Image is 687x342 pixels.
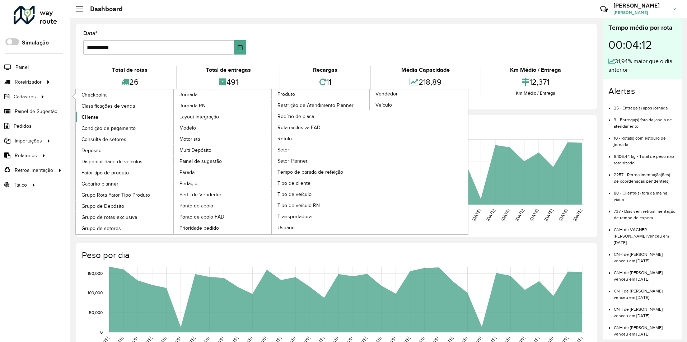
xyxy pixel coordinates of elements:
[613,9,667,16] span: [PERSON_NAME]
[82,250,590,261] h4: Peso por dia
[272,189,370,200] a: Tipo de veículo
[277,168,343,176] span: Tempo de parada de refeição
[234,40,247,55] button: Choose Date
[277,102,354,109] span: Restrição de Atendimento Planner
[179,74,278,90] div: 491
[174,178,272,189] a: Pedágio
[613,2,667,9] h3: [PERSON_NAME]
[277,191,312,198] span: Tipo de veículo
[179,91,197,98] span: Jornada
[614,111,676,130] li: 3 - Entrega(s) fora da janela de atendimento
[277,213,312,220] span: Transportadora
[81,147,102,154] span: Depósito
[83,29,98,38] label: Data
[76,212,174,222] a: Grupo de rotas exclusiva
[272,167,370,177] a: Tempo de parada de refeição
[15,108,57,115] span: Painel de Sugestão
[179,102,206,109] span: Jornada RN
[608,33,676,57] div: 00:04:12
[272,222,370,233] a: Usuário
[76,123,174,133] a: Condição de pagamento
[179,158,222,165] span: Painel de sugestão
[272,133,370,144] a: Rótulo
[272,89,468,234] a: Vendedor
[614,264,676,282] li: CNH de [PERSON_NAME] venceu em [DATE]
[272,122,370,133] a: Rota exclusiva FAD
[614,221,676,246] li: CNH de VAGNER [PERSON_NAME] venceu em [DATE]
[83,5,123,13] h2: Dashboard
[272,155,370,166] a: Setor Planner
[14,93,36,100] span: Cadastros
[179,191,221,198] span: Perfil de Vendedor
[485,208,496,222] text: [DATE]
[81,202,124,210] span: Grupo de Depósito
[272,144,370,155] a: Setor
[179,66,278,74] div: Total de entregas
[483,90,588,97] div: Km Médio / Entrega
[15,137,42,145] span: Importações
[514,208,525,222] text: [DATE]
[76,134,174,145] a: Consulta de setores
[483,66,588,74] div: Km Médio / Entrega
[558,208,568,222] text: [DATE]
[614,130,676,148] li: 10 - Rota(s) com estouro de jornada
[76,223,174,234] a: Grupo de setores
[282,66,368,74] div: Recargas
[76,100,174,111] a: Classificações de venda
[179,124,196,132] span: Modelo
[282,74,368,90] div: 11
[614,203,676,221] li: 737 - Dias sem retroalimentação de tempo de espera
[483,74,588,90] div: 12,371
[614,166,676,184] li: 2257 - Retroalimentação(ões) de coordenadas pendente(s)
[81,180,118,188] span: Gabarito planner
[174,145,272,155] a: Multi Depósito
[88,271,103,276] text: 150,000
[89,310,103,315] text: 50,000
[614,246,676,264] li: CNH de [PERSON_NAME] venceu em [DATE]
[81,102,135,110] span: Classificações de venda
[81,91,107,99] span: Checkpoint
[277,224,295,231] span: Usuário
[272,211,370,222] a: Transportadora
[81,113,98,121] span: Cliente
[174,189,272,200] a: Perfil de Vendedor
[272,100,370,111] a: Restrição de Atendimento Planner
[76,178,174,189] a: Gabarito planner
[85,74,174,90] div: 26
[614,99,676,111] li: 25 - Entrega(s) após jornada
[277,157,308,165] span: Setor Planner
[375,101,392,109] span: Veículo
[277,90,295,98] span: Produto
[76,112,174,122] a: Cliente
[76,145,174,156] a: Depósito
[76,156,174,167] a: Disponibilidade de veículos
[277,124,321,131] span: Rota exclusiva FAD
[614,301,676,319] li: CNH de [PERSON_NAME] venceu em [DATE]
[174,111,272,122] a: Layout integração
[614,148,676,166] li: 6.106,44 kg - Total de peso não roteirizado
[174,133,272,144] a: Motorista
[373,66,479,74] div: Média Capacidade
[81,169,129,177] span: Fator tipo de produto
[22,38,49,47] label: Simulação
[174,200,272,211] a: Ponto de apoio
[85,66,174,74] div: Total de rotas
[277,202,320,209] span: Tipo de veículo RN
[174,89,370,234] a: Produto
[608,57,676,74] div: 31,94% maior que o dia anterior
[81,158,142,165] span: Disponibilidade de veículos
[529,208,539,222] text: [DATE]
[81,136,126,143] span: Consulta de setores
[375,90,398,98] span: Vendedor
[272,200,370,211] a: Tipo de veículo RN
[179,213,224,221] span: Ponto de apoio FAD
[596,1,612,17] a: Contato Rápido
[88,291,103,295] text: 100,000
[15,152,37,159] span: Relatórios
[81,125,136,132] span: Condição de pagamento
[608,86,676,97] h4: Alertas
[179,202,213,210] span: Ponto de apoio
[15,167,53,174] span: Retroalimentação
[174,211,272,222] a: Ponto de apoio FAD
[471,208,481,222] text: [DATE]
